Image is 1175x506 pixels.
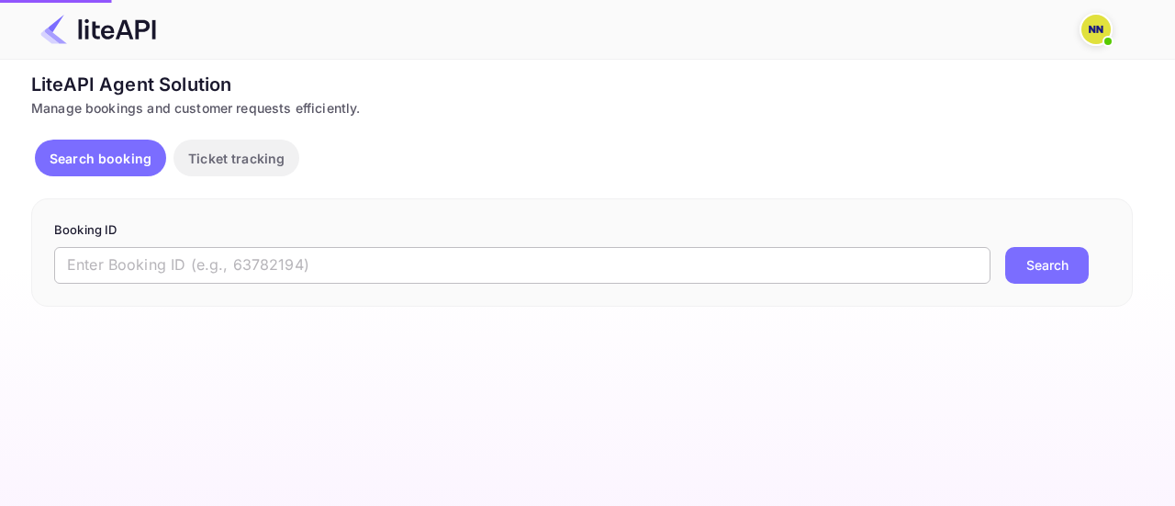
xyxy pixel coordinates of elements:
[50,149,151,168] p: Search booking
[1081,15,1111,44] img: N/A N/A
[54,221,1110,240] p: Booking ID
[31,98,1133,118] div: Manage bookings and customer requests efficiently.
[54,247,990,284] input: Enter Booking ID (e.g., 63782194)
[1005,247,1089,284] button: Search
[31,71,1133,98] div: LiteAPI Agent Solution
[40,15,156,44] img: LiteAPI Logo
[188,149,285,168] p: Ticket tracking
